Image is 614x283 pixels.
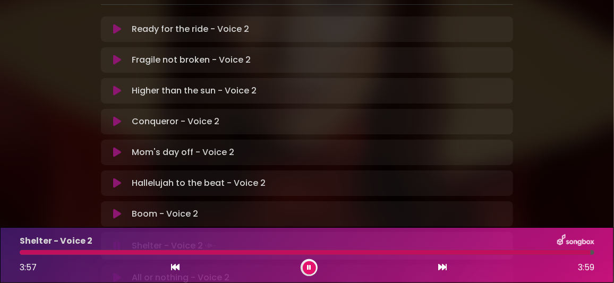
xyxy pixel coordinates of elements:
img: songbox-logo-white.png [557,234,594,248]
span: 3:57 [20,261,37,273]
p: Fragile not broken - Voice 2 [132,54,251,66]
p: Conqueror - Voice 2 [132,115,219,128]
p: Mom's day off - Voice 2 [132,146,234,159]
p: Higher than the sun - Voice 2 [132,84,257,97]
p: Ready for the ride - Voice 2 [132,23,249,36]
p: Hallelujah to the beat - Voice 2 [132,177,266,190]
span: 3:59 [578,261,594,274]
p: Boom - Voice 2 [132,208,198,220]
p: Shelter - Voice 2 [20,235,92,247]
